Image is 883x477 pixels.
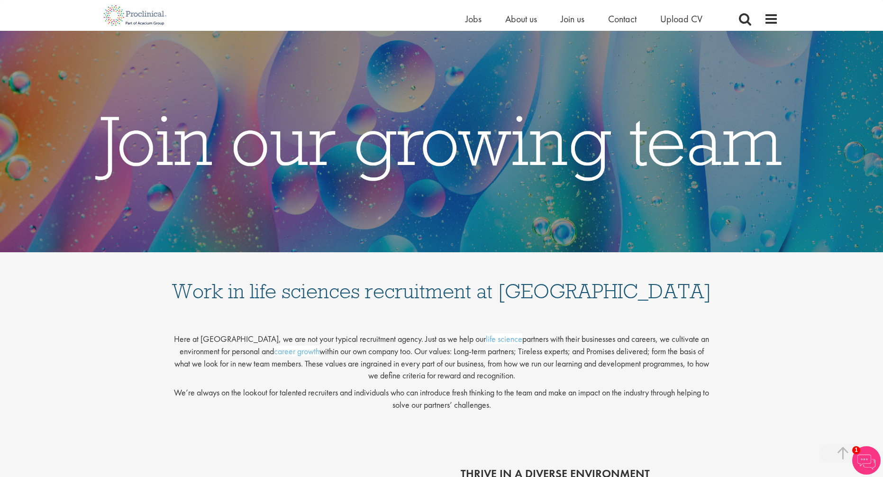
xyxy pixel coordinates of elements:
[561,13,584,25] a: Join us
[486,333,522,344] a: life science
[660,13,702,25] a: Upload CV
[465,13,482,25] a: Jobs
[852,446,860,454] span: 1
[852,446,881,475] img: Chatbot
[172,325,712,382] p: Here at [GEOGRAPHIC_DATA], we are not your typical recruitment agency. Just as we help our partne...
[608,13,637,25] a: Contact
[505,13,537,25] a: About us
[172,386,712,411] p: We’re always on the lookout for talented recruiters and individuals who can introduce fresh think...
[274,346,319,357] a: career growth
[172,262,712,302] h1: Work in life sciences recruitment at [GEOGRAPHIC_DATA]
